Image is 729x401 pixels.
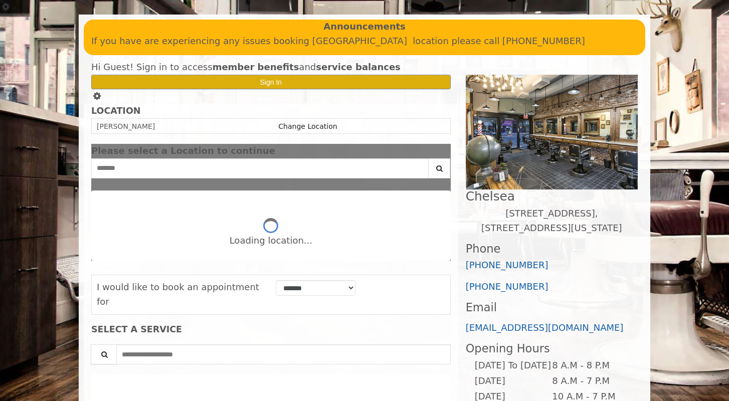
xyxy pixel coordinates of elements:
[466,189,638,203] h2: Chelsea
[466,322,624,333] a: [EMAIL_ADDRESS][DOMAIN_NAME]
[436,148,451,154] button: close dialog
[474,373,552,389] td: [DATE]
[91,75,451,89] button: Sign In
[434,165,445,172] i: Search button
[474,358,552,373] td: [DATE] To [DATE]
[552,373,629,389] td: 8 A.M - 7 P.M
[91,60,451,75] div: Hi Guest! Sign in to access and
[91,106,140,116] b: LOCATION
[316,62,401,72] b: service balances
[230,234,312,248] div: Loading location...
[466,281,549,292] a: [PHONE_NUMBER]
[91,145,275,156] span: Please select a Location to continue
[323,20,406,34] b: Announcements
[552,358,629,373] td: 8 A.M - 8 P.M
[91,344,117,364] button: Service Search
[91,325,451,334] div: SELECT A SERVICE
[213,62,299,72] b: member benefits
[97,122,155,130] span: [PERSON_NAME]
[466,260,549,270] a: [PHONE_NUMBER]
[278,122,337,130] a: Change Location
[466,243,638,255] h3: Phone
[91,158,451,183] div: Center Select
[91,158,429,178] input: Search Center
[466,301,638,314] h3: Email
[466,342,638,355] h3: Opening Hours
[97,282,259,307] span: I would like to book an appointment for
[466,207,638,236] p: [STREET_ADDRESS],[STREET_ADDRESS][US_STATE]
[91,34,638,49] p: If you have are experiencing any issues booking [GEOGRAPHIC_DATA] location please call [PHONE_NUM...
